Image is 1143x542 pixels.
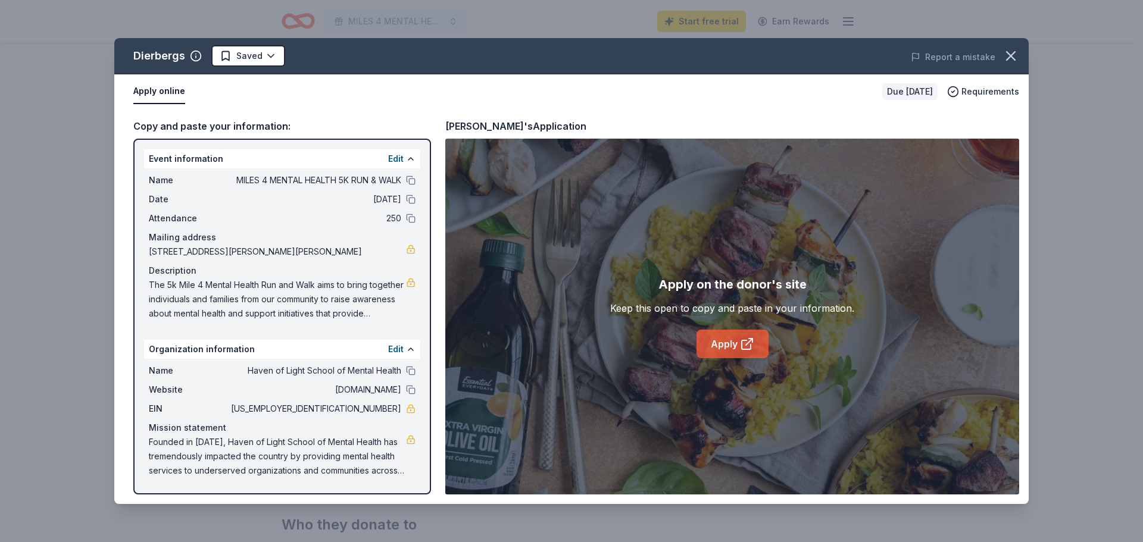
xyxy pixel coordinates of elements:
span: Attendance [149,211,229,225]
div: Dierbergs [133,46,185,65]
span: The 5k Mile 4 Mental Health Run and Walk aims to bring together individuals and families from our... [149,278,406,321]
div: Description [149,264,416,278]
div: Due [DATE] [882,83,938,100]
div: Keep this open to copy and paste in your information. [610,301,854,315]
div: Event information [144,149,420,168]
div: Mailing address [149,230,416,245]
span: [DOMAIN_NAME] [229,383,401,397]
span: Founded in [DATE], Haven of Light School of Mental Health has tremendously impacted the country b... [149,435,406,478]
a: Apply [697,330,769,358]
div: [PERSON_NAME]'s Application [445,118,586,134]
div: Organization information [144,340,420,359]
span: Requirements [961,84,1019,99]
button: Saved [211,45,285,67]
span: Date [149,192,229,206]
button: Edit [388,152,404,166]
button: Requirements [947,84,1019,99]
span: Name [149,364,229,378]
div: Mission statement [149,421,416,435]
span: Name [149,173,229,187]
button: Apply online [133,79,185,104]
div: Apply on the donor's site [658,275,807,294]
span: [STREET_ADDRESS][PERSON_NAME][PERSON_NAME] [149,245,406,259]
span: Saved [236,49,263,63]
button: Report a mistake [911,50,995,64]
span: [DATE] [229,192,401,206]
button: Edit [388,342,404,356]
span: Website [149,383,229,397]
span: MILES 4 MENTAL HEALTH 5K RUN & WALK [229,173,401,187]
span: 250 [229,211,401,225]
span: EIN [149,402,229,416]
span: [US_EMPLOYER_IDENTIFICATION_NUMBER] [229,402,401,416]
span: Haven of Light School of Mental Health [229,364,401,378]
div: Copy and paste your information: [133,118,431,134]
